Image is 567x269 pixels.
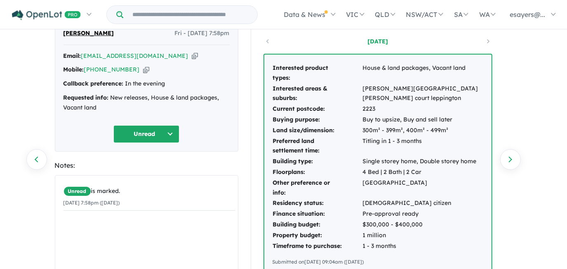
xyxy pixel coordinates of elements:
[273,241,362,252] td: Timeframe to purchase:
[175,29,230,38] span: Fri - [DATE] 7:58pm
[143,65,149,74] button: Copy
[273,198,362,209] td: Residency status:
[273,258,483,266] div: Submitted on [DATE] 09:04am ([DATE])
[81,52,188,60] a: [EMAIL_ADDRESS][DOMAIN_NAME]
[273,63,362,83] td: Interested product types:
[273,178,362,198] td: Other preference or info:
[273,104,362,114] td: Current postcode:
[12,10,81,20] img: Openlot PRO Logo White
[362,156,483,167] td: Single storey home, Double storey home
[64,79,230,89] div: In the evening
[273,83,362,104] td: Interested areas & suburbs:
[84,66,140,73] a: [PHONE_NUMBER]
[125,6,256,24] input: Try estate name, suburb, builder or developer
[64,66,84,73] strong: Mobile:
[273,125,362,136] td: Land size/dimension:
[362,241,483,252] td: 1 - 3 months
[273,209,362,219] td: Finance situation:
[362,167,483,178] td: 4 Bed | 2 Bath | 2 Car
[273,114,362,125] td: Buying purpose:
[362,178,483,198] td: [GEOGRAPHIC_DATA]
[64,29,114,38] span: [PERSON_NAME]
[273,167,362,178] td: Floorplans:
[362,136,483,157] td: Titling in 1 - 3 months
[273,219,362,230] td: Building budget:
[64,52,81,60] strong: Email:
[273,230,362,241] td: Property budget:
[362,219,483,230] td: $300,000 - $400,000
[362,209,483,219] td: Pre-approval ready
[362,63,483,83] td: House & land packages, Vacant land
[55,160,238,171] div: Notes:
[64,200,120,206] small: [DATE] 7:58pm ([DATE])
[362,198,483,209] td: [DEMOGRAPHIC_DATA] citizen
[113,125,179,143] button: Unread
[510,10,545,19] span: esayers@...
[273,136,362,157] td: Preferred land settlement time:
[362,114,483,125] td: Buy to upsize, Buy and sell later
[64,80,124,87] strong: Callback preference:
[64,186,91,196] span: Unread
[362,125,483,136] td: 300m² - 399m², 400m² - 499m²
[362,83,483,104] td: [PERSON_NAME][GEOGRAPHIC_DATA] [PERSON_NAME] court leppington
[273,156,362,167] td: Building type:
[64,94,109,101] strong: Requested info:
[343,37,413,45] a: [DATE]
[64,186,235,196] div: is marked.
[362,104,483,114] td: 2223
[362,230,483,241] td: 1 million
[192,52,198,60] button: Copy
[64,93,230,113] div: New releases, House & land packages, Vacant land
